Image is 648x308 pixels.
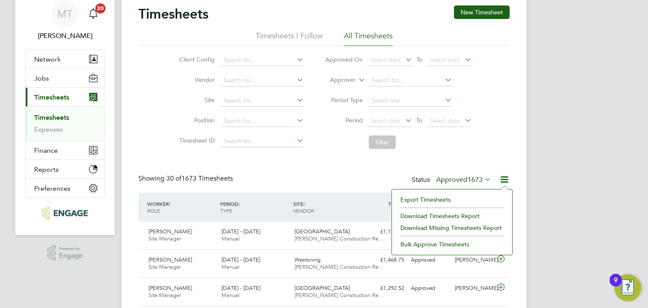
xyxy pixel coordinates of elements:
span: 20 [95,3,105,14]
li: Bulk Approve Timesheets [396,238,508,250]
span: Manual [221,292,240,299]
div: [PERSON_NAME] [451,253,495,267]
span: 1673 [467,176,483,184]
label: Client Config [177,56,215,63]
span: Powered by [59,245,83,252]
span: [PERSON_NAME] [148,256,192,263]
a: Powered byEngage [47,245,83,261]
label: Vendor [177,76,215,84]
label: Period [325,116,363,124]
div: [PERSON_NAME] [451,281,495,295]
button: Reports [26,160,104,178]
div: Timesheets [26,106,104,140]
label: Approver [318,76,356,84]
button: Finance [26,141,104,159]
div: Approved [408,281,451,295]
label: Period Type [325,96,363,104]
span: [GEOGRAPHIC_DATA] [294,228,350,235]
div: Showing [138,174,235,183]
span: Preferences [34,184,70,192]
input: Search for... [221,115,304,127]
span: Site Manager [148,263,181,270]
label: Position [177,116,215,124]
button: New Timesheet [454,5,510,19]
label: Timesheet ID [177,137,215,144]
button: Open Resource Center, 9 new notifications [614,274,641,301]
a: Go to home page [25,206,105,220]
div: £1,175.00 [364,225,408,239]
button: Filter [369,135,396,149]
span: Site Manager [148,235,181,242]
button: Timesheets [26,88,104,106]
span: VENDOR [293,207,314,214]
button: Preferences [26,179,104,197]
span: [PERSON_NAME] Construction Re… [294,292,384,299]
span: ROLE [147,207,160,214]
span: TOTAL [388,200,403,207]
a: Timesheets [34,113,69,122]
span: / [169,200,170,207]
input: Search for... [221,54,304,66]
span: [DATE] - [DATE] [221,284,260,292]
li: Download Timesheets Report [396,210,508,222]
div: 9 [614,280,618,291]
span: [PERSON_NAME] Construction Re… [294,235,384,242]
span: [DATE] - [DATE] [221,228,260,235]
div: Status [412,174,493,186]
span: TYPE [220,207,232,214]
span: Manual [221,263,240,270]
span: Select date [429,117,460,124]
span: To [414,54,425,65]
span: MT [57,8,73,19]
li: Download Missing Timesheets Report [396,222,508,234]
div: WORKER [145,196,218,218]
span: Timesheets [34,93,69,101]
span: Finance [34,146,58,154]
span: Martina Taylor [25,31,105,41]
span: [GEOGRAPHIC_DATA] [294,284,350,292]
input: Search for... [221,95,304,107]
span: [PERSON_NAME] [148,228,192,235]
li: Timesheets I Follow [256,31,323,46]
input: Select one [369,95,452,107]
span: 30 of [166,174,181,183]
a: 20 [85,0,102,27]
label: Site [177,96,215,104]
span: Select date [370,117,400,124]
span: Select date [370,56,400,64]
li: All Timesheets [344,31,393,46]
input: Search for... [221,135,304,147]
div: PERIOD [218,196,291,218]
button: Network [26,50,104,68]
label: Approved [436,176,491,184]
div: £1,292.52 [364,281,408,295]
span: Manual [221,235,240,242]
div: Approved [408,253,451,267]
span: / [303,200,305,207]
span: [PERSON_NAME] [148,284,192,292]
span: Network [34,55,61,63]
a: MT[PERSON_NAME] [25,0,105,41]
span: Engage [59,252,83,259]
span: Site Manager [148,292,181,299]
span: Westoning [294,256,321,263]
span: Reports [34,165,59,173]
div: £1,468.75 [364,253,408,267]
label: Approved On [325,56,363,63]
a: Expenses [34,125,63,133]
span: 1673 Timesheets [166,174,233,183]
input: Search for... [221,75,304,86]
span: [DATE] - [DATE] [221,256,260,263]
span: To [414,115,425,126]
span: [PERSON_NAME] Construction Re… [294,263,384,270]
li: Export Timesheets [396,194,508,205]
h2: Timesheets [138,5,208,22]
span: Jobs [34,74,49,82]
span: Select date [429,56,460,64]
img: acr-ltd-logo-retina.png [42,206,87,220]
div: SITE [291,196,364,218]
span: / [238,200,240,207]
input: Search for... [369,75,452,86]
button: Jobs [26,69,104,87]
